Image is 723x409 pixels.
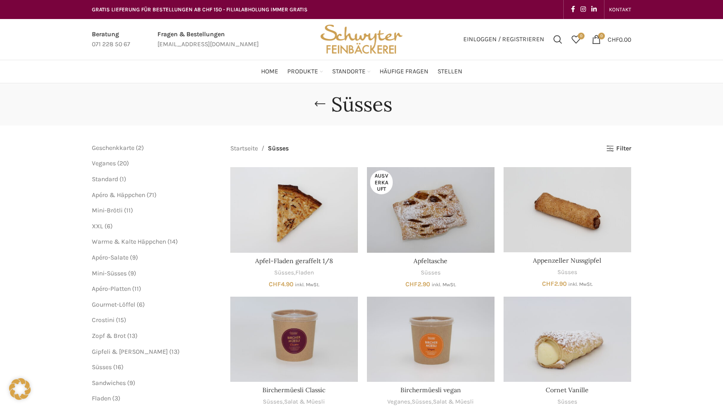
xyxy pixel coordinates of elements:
a: Apéro-Platten [92,285,131,293]
span: Home [261,67,278,76]
a: Salat & Müesli [284,398,325,406]
a: Süsses [557,268,577,277]
a: Veganes [387,398,410,406]
h1: Süsses [331,92,392,116]
a: 0 CHF0.00 [587,30,636,48]
span: 6 [107,222,110,230]
div: Meine Wunschliste [567,30,585,48]
span: GRATIS LIEFERUNG FÜR BESTELLUNGEN AB CHF 150 - FILIALABHOLUNG IMMER GRATIS [92,6,308,13]
span: CHF [542,280,554,288]
div: , [230,398,358,406]
a: Produkte [287,63,323,81]
a: Warme & Kalte Häppchen [92,238,166,245]
a: Standorte [332,63,371,81]
bdi: 2.90 [405,280,430,288]
a: Appenzeller Nussgipfel [533,256,601,265]
div: , , [367,398,495,406]
a: Veganes [92,159,116,167]
a: Einloggen / Registrieren [459,30,549,48]
span: KONTAKT [609,6,631,13]
a: Apéro-Salate [92,254,128,261]
span: Fladen [92,395,111,402]
a: Site logo [317,35,406,43]
bdi: 0.00 [608,35,631,43]
a: Facebook social link [568,3,578,16]
span: CHF [608,35,619,43]
small: inkl. MwSt. [295,282,319,288]
a: Linkedin social link [589,3,599,16]
a: Mini-Brötli [92,207,123,214]
span: Häufige Fragen [380,67,428,76]
a: Standard [92,175,118,183]
a: Cornet Vanille [546,386,589,394]
a: Geschenkkarte [92,144,134,152]
a: Crostini [92,316,114,324]
a: Apfel-Fladen geraffelt 1/8 [230,167,358,252]
span: 9 [132,254,136,261]
span: Standorte [332,67,366,76]
a: Birchermüesli vegan [400,386,461,394]
a: 0 [567,30,585,48]
a: Apfel-Fladen geraffelt 1/8 [255,257,333,265]
span: CHF [269,280,281,288]
span: 9 [130,269,134,277]
a: Gourmet-Löffel [92,301,135,308]
span: 13 [129,332,135,340]
a: Süsses [421,269,441,277]
a: Zopf & Brot [92,332,126,340]
bdi: 4.90 [269,280,294,288]
span: 13 [171,348,177,356]
div: Main navigation [87,63,636,81]
a: Suchen [549,30,567,48]
a: Mini-Süsses [92,269,127,277]
a: Birchermüesli vegan [367,297,495,382]
small: inkl. MwSt. [432,282,456,288]
a: Süsses [92,363,112,371]
span: 1 [122,175,124,183]
a: Startseite [230,144,258,154]
span: Süsses [268,144,289,154]
a: Süsses [412,398,432,406]
nav: Breadcrumb [230,144,289,154]
span: 15 [118,316,124,324]
a: Häufige Fragen [380,63,428,81]
span: 16 [115,363,121,371]
span: 14 [170,238,176,245]
a: Gipfeli & [PERSON_NAME] [92,348,168,356]
a: Cornet Vanille [504,297,631,382]
span: 71 [149,191,154,199]
a: Sandwiches [92,379,126,387]
span: Ausverkauft [370,170,393,194]
a: Stellen [438,63,462,81]
small: inkl. MwSt. [568,281,593,287]
a: Süsses [263,398,283,406]
a: Süsses [274,269,294,277]
span: 11 [134,285,139,293]
a: Infobox link [92,29,130,50]
a: Filter [606,145,631,153]
a: Birchermüesli Classic [230,297,358,382]
div: , [230,269,358,277]
span: 6 [139,301,143,308]
bdi: 2.90 [542,280,567,288]
span: 3 [114,395,118,402]
a: XXL [92,222,103,230]
a: Home [261,63,278,81]
a: Fladen [295,269,314,277]
span: 0 [578,33,585,39]
a: Apéro & Häppchen [92,191,145,199]
a: Infobox link [157,29,259,50]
